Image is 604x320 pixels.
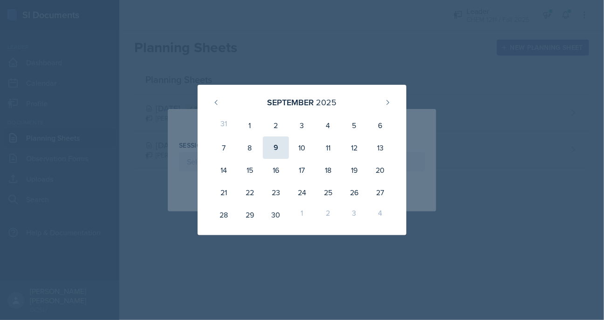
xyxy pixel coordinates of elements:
div: 24 [289,181,315,204]
div: 23 [263,181,289,204]
div: 29 [237,204,263,226]
div: 8 [237,136,263,159]
div: 30 [263,204,289,226]
div: 13 [367,136,393,159]
div: 28 [211,204,237,226]
div: 11 [315,136,341,159]
div: 2 [263,114,289,136]
div: September [268,96,314,109]
div: 20 [367,159,393,181]
div: 9 [263,136,289,159]
div: 19 [341,159,367,181]
div: 27 [367,181,393,204]
div: 3 [341,204,367,226]
div: 25 [315,181,341,204]
div: 1 [289,204,315,226]
div: 2 [315,204,341,226]
div: 21 [211,181,237,204]
div: 7 [211,136,237,159]
div: 10 [289,136,315,159]
div: 5 [341,114,367,136]
div: 2025 [316,96,337,109]
div: 6 [367,114,393,136]
div: 26 [341,181,367,204]
div: 22 [237,181,263,204]
div: 16 [263,159,289,181]
div: 31 [211,114,237,136]
div: 4 [367,204,393,226]
div: 12 [341,136,367,159]
div: 1 [237,114,263,136]
div: 15 [237,159,263,181]
div: 18 [315,159,341,181]
div: 17 [289,159,315,181]
div: 14 [211,159,237,181]
div: 4 [315,114,341,136]
div: 3 [289,114,315,136]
